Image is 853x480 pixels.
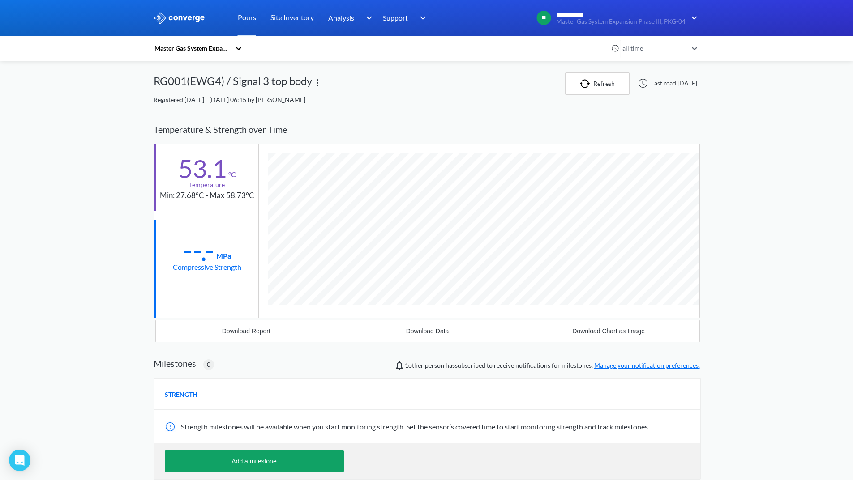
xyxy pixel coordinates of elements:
[686,13,700,23] img: downArrow.svg
[572,327,645,335] div: Download Chart as Image
[181,422,649,431] span: Strength milestones will be available when you start monitoring strength. Set the sensor’s covere...
[9,450,30,471] div: Open Intercom Messenger
[383,12,408,23] span: Support
[360,13,374,23] img: downArrow.svg
[165,390,197,399] span: STRENGTH
[312,77,323,88] img: more.svg
[594,361,700,369] a: Manage your notification preferences.
[154,358,196,369] h2: Milestones
[207,360,210,370] span: 0
[394,360,405,371] img: notifications-icon.svg
[154,115,700,144] div: Temperature & Strength over Time
[620,43,687,53] div: all time
[189,180,225,190] div: Temperature
[633,78,700,89] div: Last read [DATE]
[405,361,424,369] span: Faiz
[154,12,206,24] img: logo_ewhite.svg
[183,239,214,261] div: --.-
[156,320,337,342] button: Download Report
[337,320,518,342] button: Download Data
[405,361,700,370] span: person has subscribed to receive notifications for milestones.
[154,96,305,103] span: Registered [DATE] - [DATE] 06:15 by [PERSON_NAME]
[414,13,429,23] img: downArrow.svg
[518,320,699,342] button: Download Chart as Image
[580,79,593,88] img: icon-refresh.svg
[328,12,354,23] span: Analysis
[154,43,231,53] div: Master Gas System Expansion Phase III, PKG-04
[406,327,449,335] div: Download Data
[222,327,270,335] div: Download Report
[160,190,254,202] div: Min: 27.68°C - Max 58.73°C
[565,72,630,95] button: Refresh
[556,18,686,25] span: Master Gas System Expansion Phase III, PKG-04
[165,450,344,472] button: Add a milestone
[178,157,227,180] div: 53.1
[154,72,312,95] div: RG001(EWG4) / Signal 3 top body
[173,261,241,272] div: Compressive Strength
[611,44,619,52] img: icon-clock.svg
